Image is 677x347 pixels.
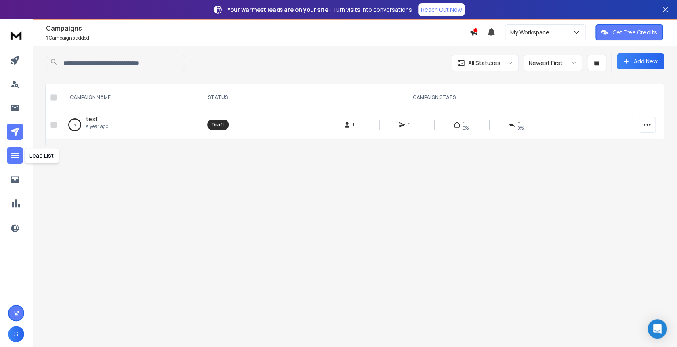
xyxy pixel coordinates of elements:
[517,125,524,131] span: 0%
[468,59,500,67] p: All Statuses
[86,115,98,123] a: test
[60,84,202,110] th: CAMPAIGN NAME
[46,23,469,33] h1: Campaigns
[617,53,664,69] button: Add New
[463,125,469,131] span: 0%
[8,326,24,342] button: S
[524,55,582,71] button: Newest First
[202,84,234,110] th: STATUS
[648,319,667,339] div: Open Intercom Messenger
[46,35,469,41] p: Campaigns added
[418,3,465,16] a: Reach Out Now
[408,122,416,128] span: 0
[517,118,521,125] span: 0
[227,6,328,13] strong: Your warmest leads are on your site
[421,6,462,14] p: Reach Out Now
[212,122,224,128] div: Draft
[595,24,663,40] button: Get Free Credits
[463,118,466,125] span: 0
[73,121,77,129] p: 0 %
[86,123,108,130] p: a year ago
[46,34,48,41] span: 1
[24,148,59,163] div: Lead List
[60,110,202,139] td: 0%testa year ago
[353,122,361,128] span: 1
[8,27,24,42] img: logo
[510,28,553,36] p: My Workspace
[227,6,412,14] p: – Turn visits into conversations
[612,28,657,36] p: Get Free Credits
[234,84,634,110] th: CAMPAIGN STATS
